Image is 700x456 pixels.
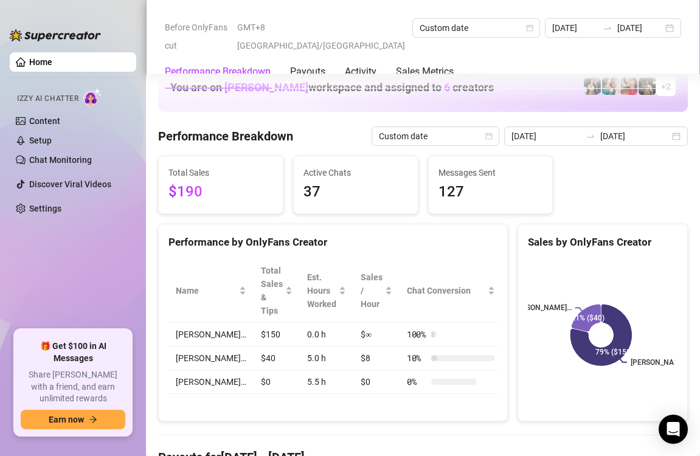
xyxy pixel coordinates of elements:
span: Before OnlyFans cut [165,18,230,55]
span: to [586,131,595,141]
td: $0 [254,370,300,394]
span: Active Chats [303,166,408,179]
span: Total Sales [168,166,273,179]
span: Messages Sent [438,166,543,179]
span: 37 [303,181,408,204]
td: $40 [254,347,300,370]
input: Start date [511,130,581,143]
span: 🎁 Get $100 in AI Messages [21,340,125,364]
td: [PERSON_NAME]… [168,347,254,370]
div: Est. Hours Worked [307,271,336,311]
text: [PERSON_NAME]… [511,303,572,312]
td: $150 [254,323,300,347]
span: Total Sales & Tips [261,264,283,317]
span: Share [PERSON_NAME] with a friend, and earn unlimited rewards [21,369,125,405]
div: Payouts [290,64,325,79]
span: calendar [526,24,533,32]
span: arrow-right [89,415,97,424]
span: 127 [438,181,543,204]
text: [PERSON_NAME]… [631,358,691,367]
span: Sales / Hour [361,271,383,311]
th: Total Sales & Tips [254,259,300,323]
td: 5.5 h [300,370,353,394]
span: 0 % [407,375,426,389]
span: calendar [485,133,493,140]
td: $0 [353,370,400,394]
th: Sales / Hour [353,259,400,323]
th: Chat Conversion [400,259,502,323]
a: Content [29,116,60,126]
span: Name [176,284,237,297]
div: Open Intercom Messenger [659,415,688,444]
span: 100 % [407,328,426,341]
span: GMT+8 [GEOGRAPHIC_DATA]/[GEOGRAPHIC_DATA] [237,18,405,55]
input: End date [600,130,670,143]
td: 0.0 h [300,323,353,347]
td: $∞ [353,323,400,347]
span: to [603,23,612,33]
span: swap-right [586,131,595,141]
img: AI Chatter [83,88,102,106]
span: $190 [168,181,273,204]
input: End date [617,21,663,35]
div: Activity [345,64,376,79]
a: Settings [29,204,61,213]
span: Izzy AI Chatter [17,93,78,105]
button: Earn nowarrow-right [21,410,125,429]
span: Chat Conversion [407,284,485,297]
div: Sales by OnlyFans Creator [528,234,677,250]
div: Sales Metrics [396,64,454,79]
span: 10 % [407,351,426,365]
img: logo-BBDzfeDw.svg [10,29,101,41]
input: Start date [552,21,598,35]
span: Custom date [379,127,492,145]
td: 5.0 h [300,347,353,370]
a: Home [29,57,52,67]
div: Performance Breakdown [165,64,271,79]
a: Discover Viral Videos [29,179,111,189]
h4: Performance Breakdown [158,128,293,145]
span: Custom date [420,19,533,37]
td: [PERSON_NAME]… [168,370,254,394]
th: Name [168,259,254,323]
a: Setup [29,136,52,145]
td: [PERSON_NAME]… [168,323,254,347]
span: swap-right [603,23,612,33]
td: $8 [353,347,400,370]
a: Chat Monitoring [29,155,92,165]
span: Earn now [49,415,84,424]
div: Performance by OnlyFans Creator [168,234,497,250]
